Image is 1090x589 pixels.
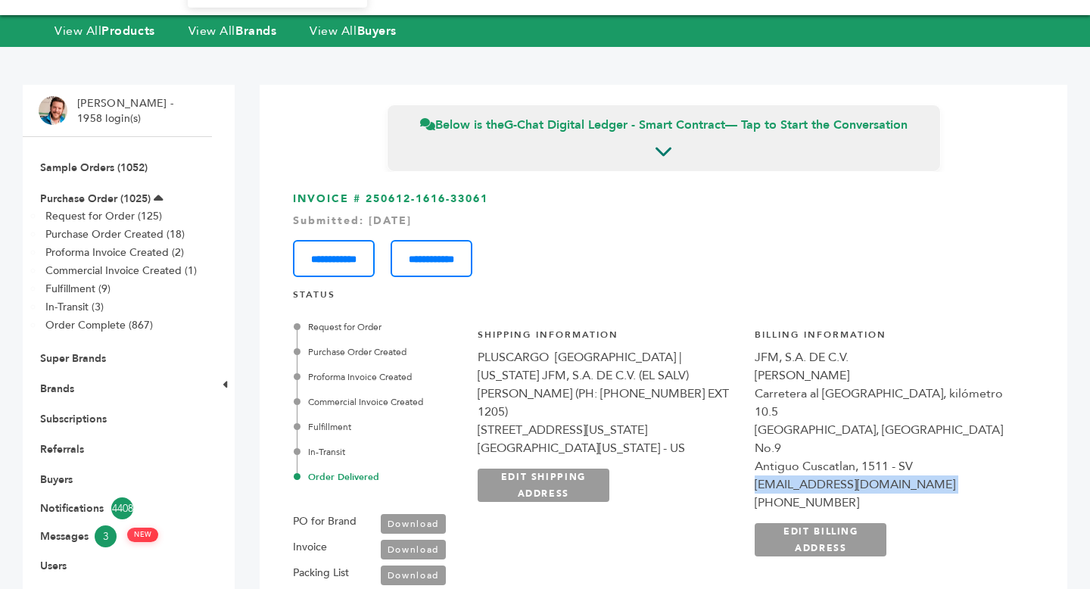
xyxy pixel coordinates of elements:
div: In-Transit [297,445,461,459]
div: Proforma Invoice Created [297,370,461,384]
h4: STATUS [293,288,1034,309]
span: 4408 [111,497,133,519]
a: EDIT BILLING ADDRESS [755,523,886,556]
div: [GEOGRAPHIC_DATA], [GEOGRAPHIC_DATA] No.9 [755,421,1017,457]
span: NEW [127,528,158,542]
a: Download [381,514,446,534]
div: Carretera al [GEOGRAPHIC_DATA], kilómetro 10.5 [755,385,1017,421]
div: Antiguo Cuscatlan, 1511 - SV [755,457,1017,475]
span: 3 [95,525,117,547]
a: Proforma Invoice Created (2) [45,245,184,260]
a: Notifications4408 [40,497,195,519]
div: [STREET_ADDRESS][US_STATE] [478,421,740,439]
strong: G-Chat Digital Ledger - Smart Contract [504,117,725,133]
div: [PERSON_NAME] (PH: [PHONE_NUMBER] EXT 1205) [478,385,740,421]
a: Download [381,566,446,585]
div: JFM, S.A. DE C.V. [755,348,1017,366]
a: Users [40,559,67,573]
li: [PERSON_NAME] - 1958 login(s) [77,96,177,126]
a: Sample Orders (1052) [40,160,148,175]
div: Purchase Order Created [297,345,461,359]
strong: Brands [235,23,276,39]
h4: Shipping Information [478,329,740,349]
label: Packing List [293,564,349,582]
a: View AllProducts [54,23,155,39]
div: Commercial Invoice Created [297,395,461,409]
label: PO for Brand [293,513,357,531]
div: [PERSON_NAME] [755,366,1017,385]
a: Order Complete (867) [45,318,153,332]
a: Commercial Invoice Created (1) [45,263,197,278]
a: Fulfillment (9) [45,282,111,296]
a: Purchase Order Created (18) [45,227,185,242]
label: Invoice [293,538,327,556]
div: Submitted: [DATE] [293,213,1034,229]
a: Referrals [40,442,84,457]
a: Request for Order (125) [45,209,162,223]
a: Buyers [40,472,73,487]
div: Fulfillment [297,420,461,434]
a: Super Brands [40,351,106,366]
span: Below is the — Tap to Start the Conversation [420,117,908,133]
div: Order Delivered [297,470,461,484]
div: [GEOGRAPHIC_DATA][US_STATE] - US [478,439,740,457]
a: Brands [40,382,74,396]
h4: Billing Information [755,329,1017,349]
div: Request for Order [297,320,461,334]
a: Download [381,540,446,559]
strong: Products [101,23,154,39]
a: View AllBuyers [310,23,397,39]
div: [PHONE_NUMBER] [755,494,1017,512]
strong: Buyers [357,23,397,39]
div: PLUSCARGO [GEOGRAPHIC_DATA] | [US_STATE] JFM, S.A. DE C.V. (EL SALV) [478,348,740,385]
h3: INVOICE # 250612-1616-33061 [293,192,1034,277]
a: Purchase Order (1025) [40,192,151,206]
div: [EMAIL_ADDRESS][DOMAIN_NAME] [755,475,1017,494]
a: Subscriptions [40,412,107,426]
a: In-Transit (3) [45,300,104,314]
a: EDIT SHIPPING ADDRESS [478,469,609,502]
a: Messages3 NEW [40,525,195,547]
a: View AllBrands [188,23,277,39]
